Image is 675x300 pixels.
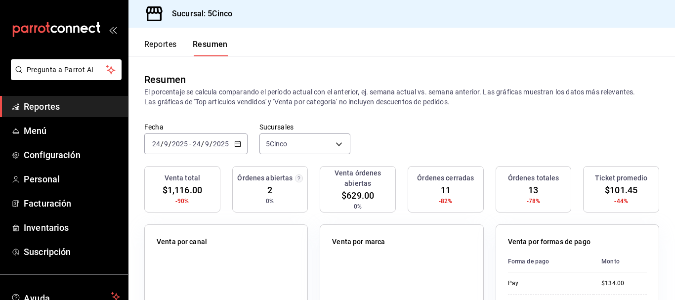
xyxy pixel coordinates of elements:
[152,140,161,148] input: --
[354,202,362,211] span: 0%
[193,40,228,56] button: Resumen
[144,87,659,107] p: El porcentaje se calcula comparando el período actual con el anterior, ej. semana actual vs. sema...
[24,197,120,210] span: Facturación
[7,72,122,82] a: Pregunta a Parrot AI
[508,237,591,247] p: Venta por formas de pago
[332,237,385,247] p: Venta por marca
[157,237,207,247] p: Venta por canal
[601,279,647,288] div: $134.00
[237,173,293,183] h3: Órdenes abiertas
[267,183,272,197] span: 2
[11,59,122,80] button: Pregunta a Parrot AI
[144,40,177,56] button: Reportes
[441,183,451,197] span: 11
[595,173,647,183] h3: Ticket promedio
[266,139,288,149] span: 5Cinco
[210,140,212,148] span: /
[341,189,374,202] span: $629.00
[192,140,201,148] input: --
[163,183,202,197] span: $1,116.00
[24,124,120,137] span: Menú
[164,140,169,148] input: --
[24,148,120,162] span: Configuración
[165,173,200,183] h3: Venta total
[417,173,474,183] h3: Órdenes cerradas
[24,245,120,258] span: Suscripción
[169,140,171,148] span: /
[144,72,186,87] div: Resumen
[24,100,120,113] span: Reportes
[605,183,637,197] span: $101.45
[205,140,210,148] input: --
[144,124,248,130] label: Fecha
[324,168,391,189] h3: Venta órdenes abiertas
[175,197,189,206] span: -90%
[593,251,647,272] th: Monto
[439,197,453,206] span: -82%
[614,197,628,206] span: -44%
[527,197,541,206] span: -78%
[27,65,106,75] span: Pregunta a Parrot AI
[508,173,559,183] h3: Órdenes totales
[144,40,228,56] div: navigation tabs
[161,140,164,148] span: /
[266,197,274,206] span: 0%
[24,172,120,186] span: Personal
[171,140,188,148] input: ----
[508,279,586,288] div: Pay
[212,140,229,148] input: ----
[201,140,204,148] span: /
[189,140,191,148] span: -
[259,124,350,130] label: Sucursales
[164,8,232,20] h3: Sucursal: 5Cinco
[508,251,594,272] th: Forma de pago
[109,26,117,34] button: open_drawer_menu
[528,183,538,197] span: 13
[24,221,120,234] span: Inventarios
